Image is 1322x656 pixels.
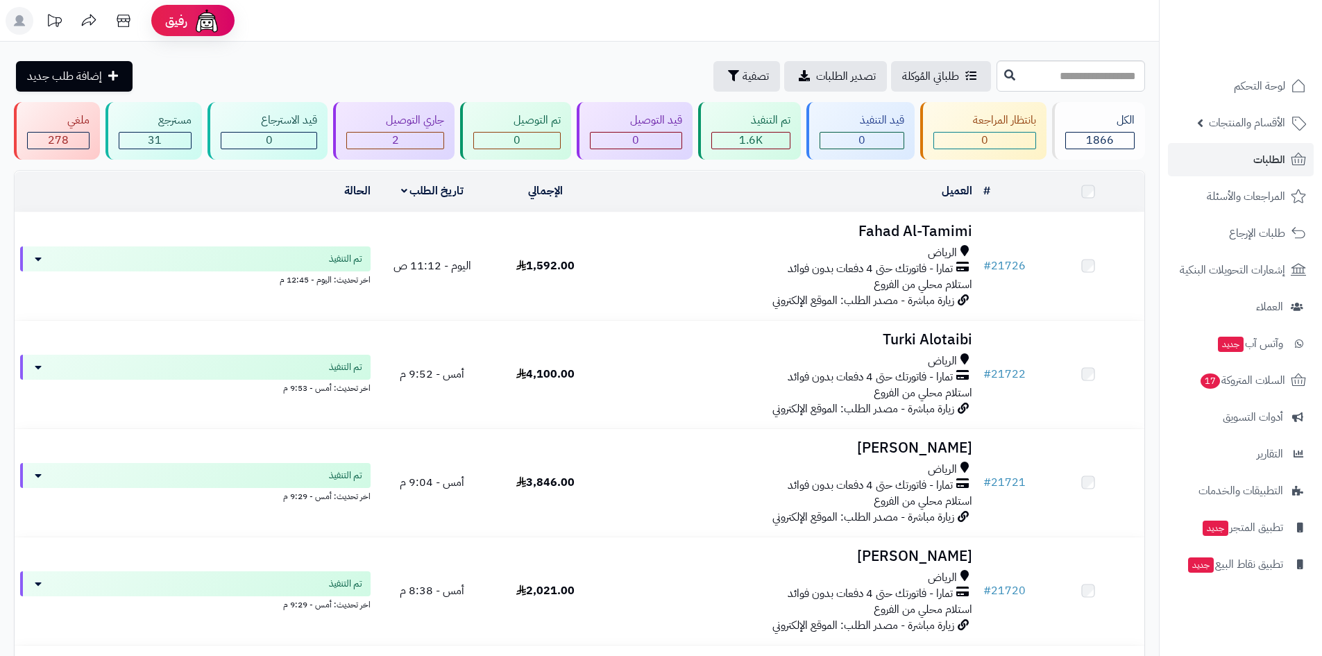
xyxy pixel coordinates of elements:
span: إشعارات التحويلات البنكية [1180,260,1285,280]
div: بانتظار المراجعة [933,112,1037,128]
span: تطبيق نقاط البيع [1187,555,1283,574]
div: قيد الاسترجاع [221,112,317,128]
div: ملغي [27,112,90,128]
a: العملاء [1168,290,1314,323]
a: الحالة [344,183,371,199]
span: 0 [858,132,865,149]
span: جديد [1203,521,1228,536]
div: قيد التنفيذ [820,112,904,128]
a: المراجعات والأسئلة [1168,180,1314,213]
a: تطبيق المتجرجديد [1168,511,1314,544]
span: جديد [1188,557,1214,573]
a: إشعارات التحويلات البنكية [1168,253,1314,287]
a: العميل [942,183,972,199]
div: مسترجع [119,112,192,128]
div: اخر تحديث: اليوم - 12:45 م [20,271,371,286]
span: استلام محلي من الفروع [874,493,972,510]
h3: [PERSON_NAME] [607,440,972,456]
span: زيارة مباشرة - مصدر الطلب: الموقع الإلكتروني [772,617,954,634]
a: طلباتي المُوكلة [891,61,991,92]
span: تم التنفيذ [329,360,362,374]
a: التطبيقات والخدمات [1168,474,1314,507]
span: 278 [48,132,69,149]
span: التقارير [1257,444,1283,464]
span: تمارا - فاتورتك حتى 4 دفعات بدون فوائد [788,369,953,385]
span: الرياض [928,245,957,261]
a: ملغي 278 [11,102,103,160]
a: الكل1866 [1049,102,1148,160]
div: 0 [474,133,560,149]
span: تم التنفيذ [329,469,362,482]
span: 2 [392,132,399,149]
div: الكل [1065,112,1135,128]
div: 2 [347,133,444,149]
a: تم التوصيل 0 [457,102,574,160]
a: السلات المتروكة17 [1168,364,1314,397]
a: قيد التوصيل 0 [574,102,695,160]
span: 17 [1201,373,1220,389]
a: طلبات الإرجاع [1168,217,1314,250]
span: إضافة طلب جديد [27,68,102,85]
span: جديد [1218,337,1244,352]
span: الرياض [928,353,957,369]
div: تم التوصيل [473,112,561,128]
span: # [983,366,991,382]
span: تمارا - فاتورتك حتى 4 دفعات بدون فوائد [788,586,953,602]
img: logo-2.png [1228,39,1309,68]
span: الرياض [928,462,957,478]
div: جاري التوصيل [346,112,445,128]
a: #21722 [983,366,1026,382]
a: قيد التنفيذ 0 [804,102,917,160]
a: إضافة طلب جديد [16,61,133,92]
a: الطلبات [1168,143,1314,176]
img: ai-face.png [193,7,221,35]
span: 0 [632,132,639,149]
span: 1,592.00 [516,258,575,274]
span: 3,846.00 [516,474,575,491]
a: # [983,183,990,199]
span: أمس - 8:38 م [400,582,464,599]
div: اخر تحديث: أمس - 9:53 م [20,380,371,394]
span: تم التنفيذ [329,252,362,266]
a: قيد الاسترجاع 0 [205,102,330,160]
a: تصدير الطلبات [784,61,887,92]
span: تطبيق المتجر [1201,518,1283,537]
a: أدوات التسويق [1168,401,1314,434]
a: تم التنفيذ 1.6K [695,102,804,160]
div: 0 [221,133,316,149]
span: # [983,474,991,491]
div: 278 [28,133,89,149]
h3: Turki Alotaibi [607,332,972,348]
span: اليوم - 11:12 ص [393,258,471,274]
a: جاري التوصيل 2 [330,102,458,160]
span: أمس - 9:52 م [400,366,464,382]
h3: [PERSON_NAME] [607,548,972,564]
span: 1.6K [739,132,763,149]
div: 0 [591,133,681,149]
div: 31 [119,133,192,149]
a: مسترجع 31 [103,102,205,160]
span: طلبات الإرجاع [1229,224,1285,243]
span: الأقسام والمنتجات [1209,113,1285,133]
button: تصفية [713,61,780,92]
span: تم التنفيذ [329,577,362,591]
span: رفيق [165,12,187,29]
a: التقارير [1168,437,1314,471]
span: أدوات التسويق [1223,407,1283,427]
a: تحديثات المنصة [37,7,71,38]
a: بانتظار المراجعة 0 [917,102,1050,160]
span: تمارا - فاتورتك حتى 4 دفعات بدون فوائد [788,478,953,494]
a: #21726 [983,258,1026,274]
a: لوحة التحكم [1168,69,1314,103]
a: تطبيق نقاط البيعجديد [1168,548,1314,581]
span: # [983,582,991,599]
h3: Fahad Al-Tamimi [607,224,972,239]
span: الرياض [928,570,957,586]
span: 2,021.00 [516,582,575,599]
span: تمارا - فاتورتك حتى 4 دفعات بدون فوائد [788,261,953,277]
span: العملاء [1256,297,1283,317]
span: # [983,258,991,274]
span: طلباتي المُوكلة [902,68,959,85]
span: زيارة مباشرة - مصدر الطلب: الموقع الإلكتروني [772,292,954,309]
span: المراجعات والأسئلة [1207,187,1285,206]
